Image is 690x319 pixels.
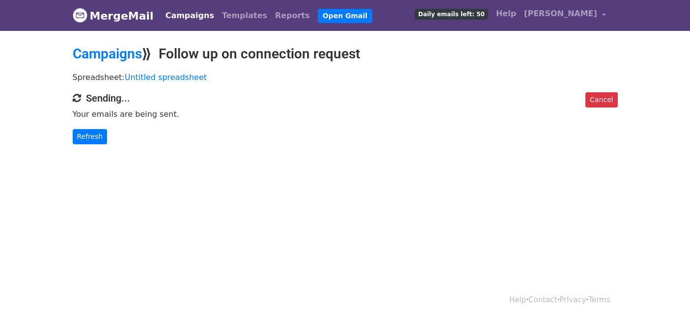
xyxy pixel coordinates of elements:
[585,92,617,107] a: Cancel
[520,4,609,27] a: [PERSON_NAME]
[73,72,618,82] p: Spreadsheet:
[73,46,618,62] h2: ⟫ Follow up on connection request
[218,6,271,26] a: Templates
[588,295,610,304] a: Terms
[411,4,492,24] a: Daily emails left: 50
[414,9,488,20] span: Daily emails left: 50
[73,46,142,62] a: Campaigns
[73,8,87,23] img: MergeMail logo
[125,73,207,82] a: Untitled spreadsheet
[641,272,690,319] iframe: Chat Widget
[509,295,526,304] a: Help
[524,8,597,20] span: [PERSON_NAME]
[528,295,557,304] a: Contact
[162,6,218,26] a: Campaigns
[318,9,372,23] a: Open Gmail
[559,295,586,304] a: Privacy
[73,109,618,119] p: Your emails are being sent.
[271,6,314,26] a: Reports
[73,129,108,144] a: Refresh
[73,5,154,26] a: MergeMail
[73,92,618,104] h4: Sending...
[492,4,520,24] a: Help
